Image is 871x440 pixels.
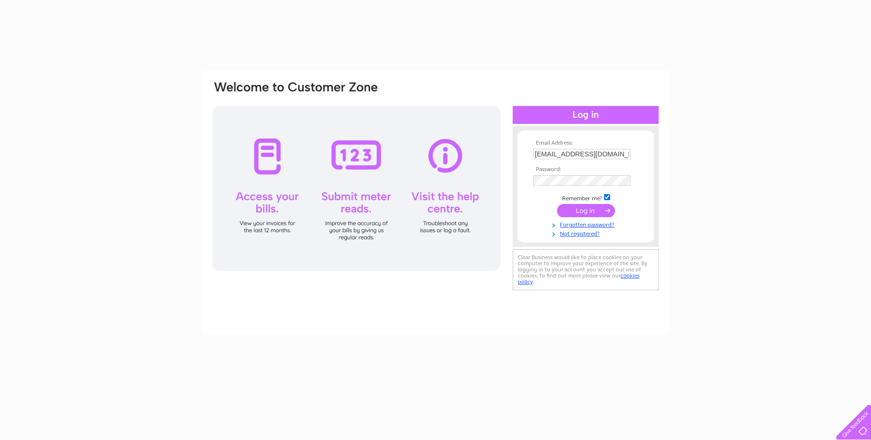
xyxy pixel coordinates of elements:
input: Submit [557,204,615,217]
div: Clear Business would like to place cookies on your computer to improve your experience of the sit... [513,249,659,290]
th: Email Address: [531,140,640,147]
td: Remember me? [531,193,640,202]
a: cookies policy [518,272,639,285]
a: Forgotten password? [533,220,640,228]
a: Not registered? [533,228,640,237]
th: Password: [531,166,640,173]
